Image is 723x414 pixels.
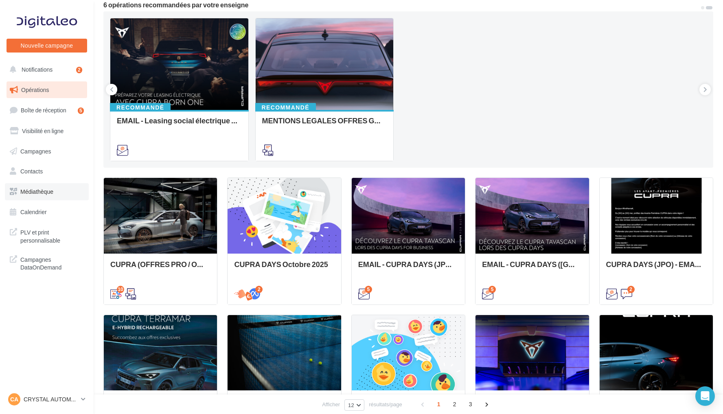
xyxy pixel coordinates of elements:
[20,227,84,244] span: PLV et print personnalisable
[358,260,458,276] div: EMAIL - CUPRA DAYS (JPO) Fleet Générique
[24,395,78,403] p: CRYSTAL AUTOMOBILES
[255,286,263,293] div: 2
[448,398,461,411] span: 2
[5,251,89,275] a: Campagnes DataOnDemand
[344,399,364,411] button: 12
[322,401,340,408] span: Afficher
[22,127,64,134] span: Visibilité en ligne
[5,204,89,221] a: Calendrier
[103,2,700,8] div: 6 opérations recommandées par votre enseigne
[5,223,89,248] a: PLV et print personnalisable
[432,398,445,411] span: 1
[348,402,354,408] span: 12
[110,103,171,112] div: Recommandé
[606,260,706,276] div: CUPRA DAYS (JPO) - EMAIL + SMS
[695,386,715,406] div: Open Intercom Messenger
[117,116,242,133] div: EMAIL - Leasing social électrique - CUPRA Born One
[10,395,18,403] span: CA
[482,260,582,276] div: EMAIL - CUPRA DAYS ([GEOGRAPHIC_DATA]) Private Générique
[5,123,89,140] a: Visibilité en ligne
[5,183,89,200] a: Médiathèque
[7,392,87,407] a: CA CRYSTAL AUTOMOBILES
[117,286,124,293] div: 10
[20,168,43,175] span: Contacts
[76,67,82,73] div: 2
[78,107,84,114] div: 5
[5,61,85,78] button: Notifications 2
[5,143,89,160] a: Campagnes
[255,103,316,112] div: Recommandé
[21,107,66,114] span: Boîte de réception
[5,163,89,180] a: Contacts
[21,86,49,93] span: Opérations
[262,116,387,133] div: MENTIONS LEGALES OFFRES GENERIQUES PRESSE
[464,398,477,411] span: 3
[489,286,496,293] div: 5
[20,208,47,215] span: Calendrier
[5,101,89,119] a: Boîte de réception5
[369,401,402,408] span: résultats/page
[22,66,53,73] span: Notifications
[627,286,635,293] div: 2
[234,260,334,276] div: CUPRA DAYS Octobre 2025
[20,254,84,272] span: Campagnes DataOnDemand
[7,39,87,53] button: Nouvelle campagne
[365,286,372,293] div: 5
[110,260,210,276] div: CUPRA (OFFRES PRO / OCT) - SOCIAL MEDIA
[20,147,51,154] span: Campagnes
[20,188,53,195] span: Médiathèque
[5,81,89,99] a: Opérations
